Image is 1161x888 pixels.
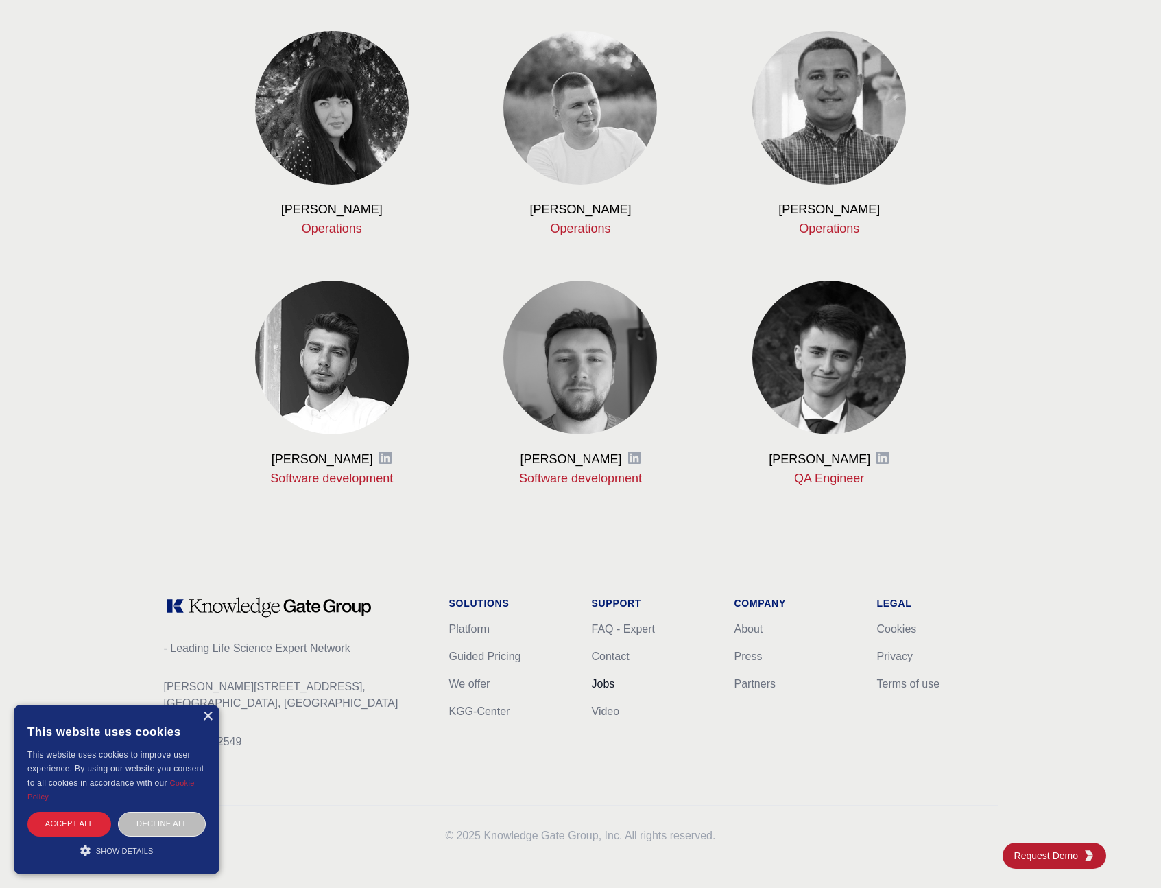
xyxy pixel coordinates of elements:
[503,281,657,434] img: Anatolii Kovalchuk
[27,715,206,748] div: This website uses cookies
[230,220,435,237] p: Operations
[449,705,510,717] a: KGG-Center
[1092,822,1161,888] iframe: Chat Widget
[592,651,630,662] a: Contact
[449,678,490,690] a: We offer
[520,451,621,467] h3: [PERSON_NAME]
[877,678,940,690] a: Terms of use
[727,470,932,487] p: QA Engineer
[449,651,521,662] a: Guided Pricing
[449,623,490,635] a: Platform
[734,623,763,635] a: About
[446,830,454,841] span: ©
[592,596,713,610] h1: Support
[449,596,570,610] h1: Solutions
[734,651,763,662] a: Press
[118,812,206,836] div: Decline all
[592,678,615,690] a: Jobs
[1084,850,1094,861] img: KGG
[230,470,435,487] p: Software development
[255,281,409,434] img: Viktor Dzhyranov
[752,281,906,434] img: Otabek Ismailkhodzhaiev
[27,812,111,836] div: Accept all
[255,31,409,185] img: Yelyzaveta Krotova
[164,734,427,750] p: CVR: 40302549
[164,640,427,657] p: - Leading Life Science Expert Network
[592,705,620,717] a: Video
[503,31,657,185] img: Pavlo Krotov
[1014,849,1084,863] span: Request Demo
[96,847,154,855] span: Show details
[592,623,655,635] a: FAQ - Expert
[877,651,913,662] a: Privacy
[734,678,776,690] a: Partners
[27,750,204,788] span: This website uses cookies to improve user experience. By using our website you consent to all coo...
[281,201,383,218] h3: [PERSON_NAME]
[877,623,917,635] a: Cookies
[202,712,213,722] div: Close
[877,596,998,610] h1: Legal
[778,201,880,218] h3: [PERSON_NAME]
[727,220,932,237] p: Operations
[478,220,683,237] p: Operations
[734,596,855,610] h1: Company
[272,451,373,467] h3: [PERSON_NAME]
[164,679,427,712] p: [PERSON_NAME][STREET_ADDRESS], [GEOGRAPHIC_DATA], [GEOGRAPHIC_DATA]
[164,828,998,844] p: 2025 Knowledge Gate Group, Inc. All rights reserved.
[752,31,906,185] img: Serhii Prokopenko
[1003,843,1106,869] a: Request DemoKGG
[769,451,870,467] h3: [PERSON_NAME]
[27,779,195,801] a: Cookie Policy
[478,470,683,487] p: Software development
[27,843,206,857] div: Show details
[529,201,631,218] h3: [PERSON_NAME]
